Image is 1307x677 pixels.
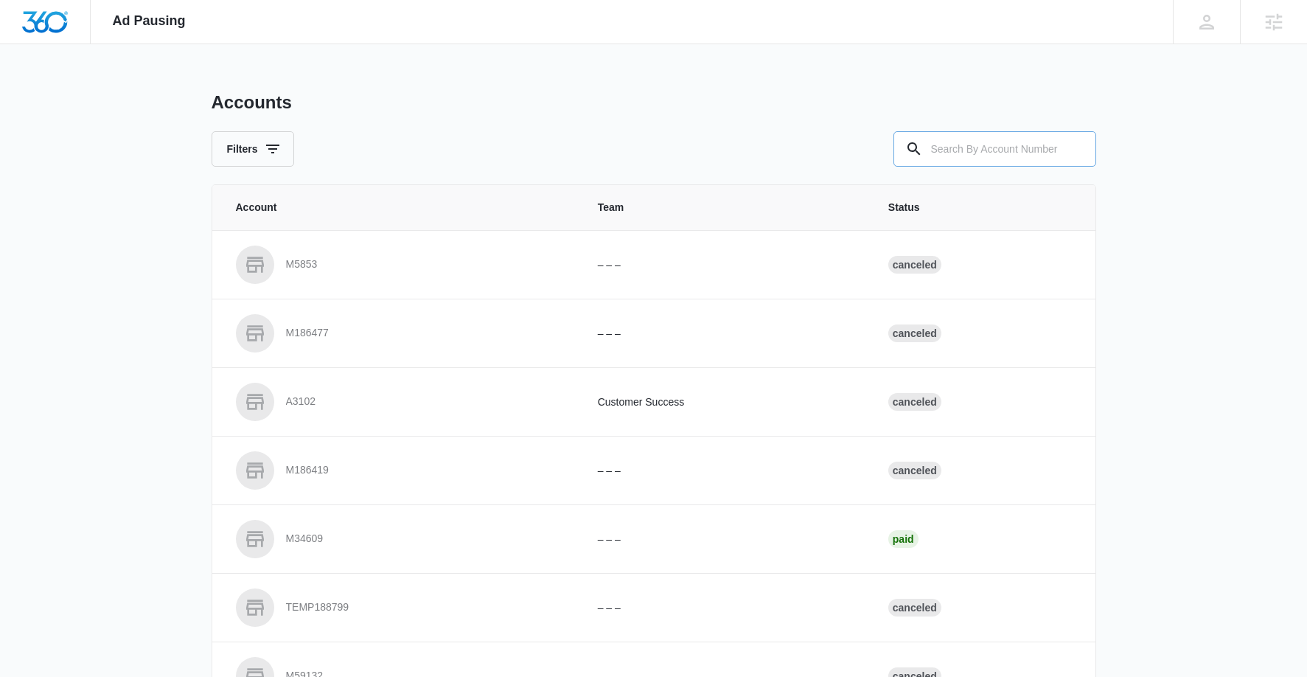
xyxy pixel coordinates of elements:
[212,91,292,114] h1: Accounts
[888,530,919,548] div: Paid
[286,463,329,478] p: M186419
[286,257,318,272] p: M5853
[893,131,1096,167] input: Search By Account Number
[598,257,853,273] p: – – –
[888,324,941,342] div: Canceled
[212,131,294,167] button: Filters
[236,246,562,284] a: M5853
[286,532,324,546] p: M34609
[286,395,316,409] p: A3102
[113,13,186,29] span: Ad Pausing
[598,532,853,547] p: – – –
[236,520,562,558] a: M34609
[236,314,562,353] a: M186477
[888,462,941,479] div: Canceled
[286,600,349,615] p: TEMP188799
[598,200,853,215] span: Team
[888,393,941,411] div: Canceled
[598,600,853,616] p: – – –
[888,256,941,274] div: Canceled
[598,395,853,410] p: Customer Success
[598,326,853,341] p: – – –
[598,463,853,479] p: – – –
[236,200,562,215] span: Account
[236,383,562,421] a: A3102
[286,326,329,341] p: M186477
[888,599,941,617] div: Canceled
[236,451,562,490] a: M186419
[888,200,1072,215] span: Status
[236,589,562,627] a: TEMP188799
